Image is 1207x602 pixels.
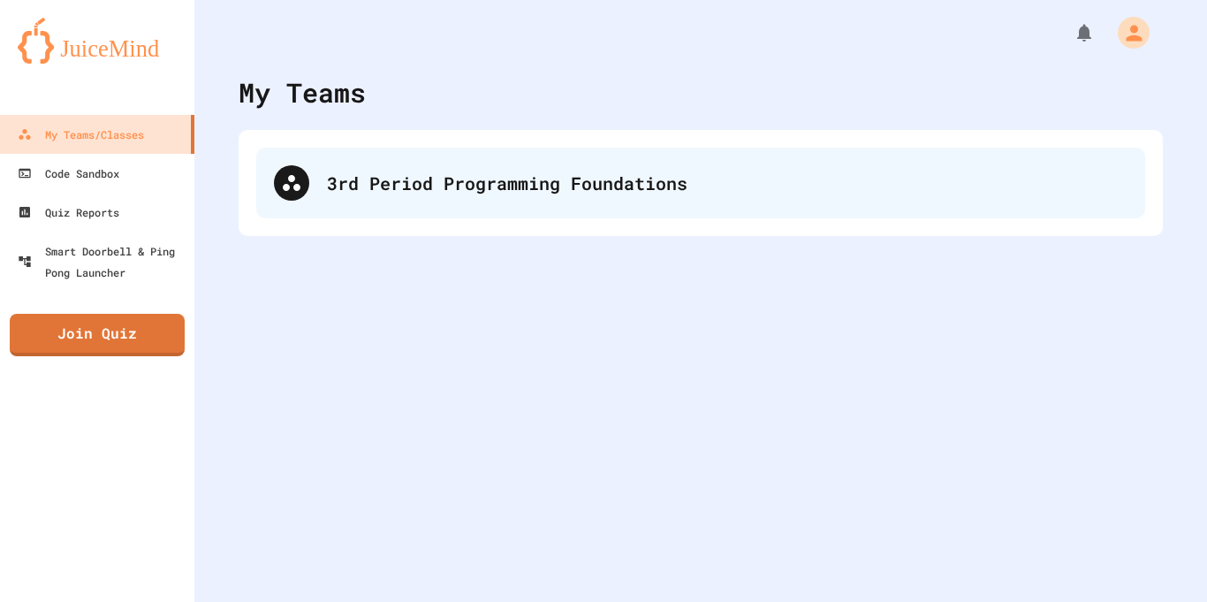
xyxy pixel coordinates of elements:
[256,148,1145,218] div: 3rd Period Programming Foundations
[18,163,119,184] div: Code Sandbox
[18,18,177,64] img: logo-orange.svg
[239,72,366,112] div: My Teams
[18,124,144,145] div: My Teams/Classes
[1099,12,1154,53] div: My Account
[18,240,187,283] div: Smart Doorbell & Ping Pong Launcher
[18,202,119,223] div: Quiz Reports
[327,170,1127,196] div: 3rd Period Programming Foundations
[1041,18,1099,48] div: My Notifications
[10,314,185,356] a: Join Quiz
